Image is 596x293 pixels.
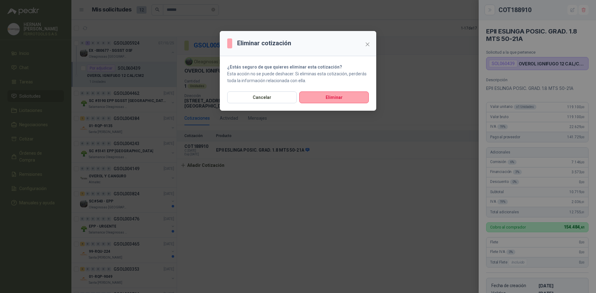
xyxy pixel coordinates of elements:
[365,42,370,47] span: close
[299,91,369,103] button: Eliminar
[363,39,372,49] button: Close
[237,38,291,48] h3: Eliminar cotización
[227,91,297,103] button: Cancelar
[227,70,369,84] p: Esta acción no se puede deshacer. Si eliminas esta cotización, perderás toda la información relac...
[227,64,342,69] strong: ¿Estás seguro de que quieres eliminar esta cotización?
